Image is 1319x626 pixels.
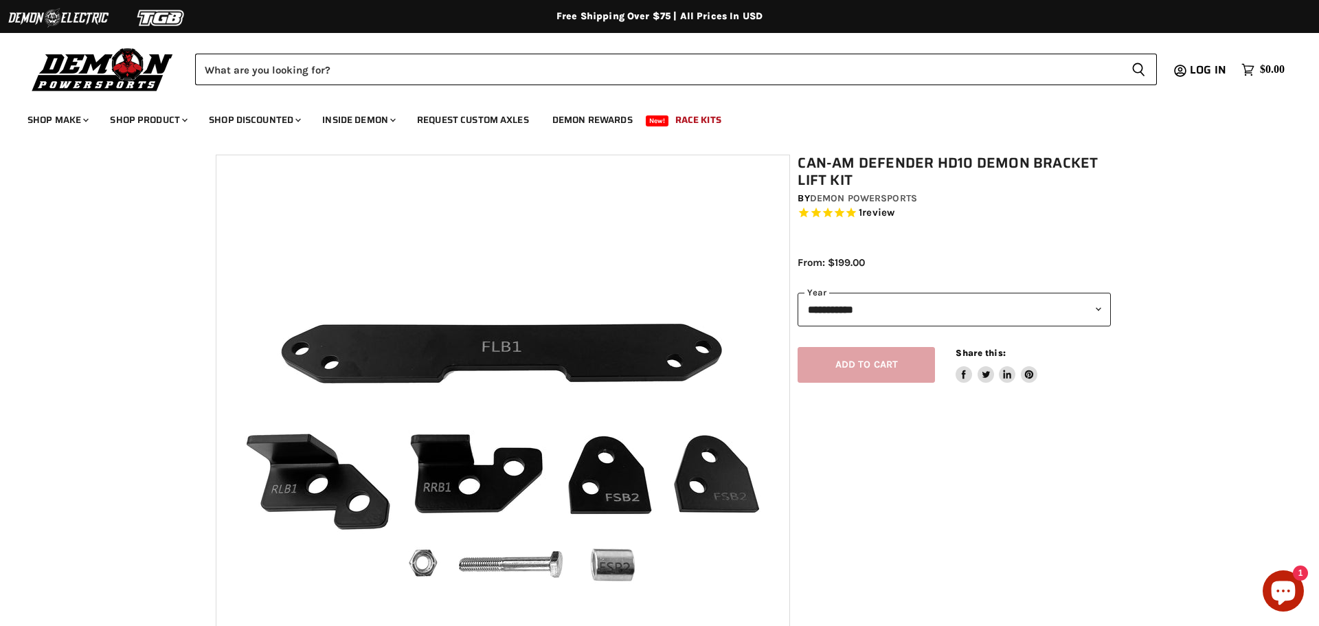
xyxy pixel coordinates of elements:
div: by [798,191,1111,206]
img: TGB Logo 2 [110,5,213,31]
span: 1 reviews [859,207,894,219]
a: Shop Discounted [199,106,309,134]
a: Request Custom Axles [407,106,539,134]
a: Shop Product [100,106,196,134]
form: Product [195,54,1157,85]
input: Search [195,54,1120,85]
select: year [798,293,1111,326]
span: New! [646,115,669,126]
a: Demon Powersports [810,192,917,204]
div: Free Shipping Over $75 | All Prices In USD [110,10,1209,23]
a: Demon Rewards [542,106,643,134]
a: Shop Make [17,106,97,134]
span: Log in [1190,61,1226,78]
aside: Share this: [956,347,1037,383]
inbox-online-store-chat: Shopify online store chat [1259,570,1308,615]
a: Log in [1184,64,1235,76]
button: Search [1120,54,1157,85]
img: Demon Electric Logo 2 [7,5,110,31]
h1: Can-Am Defender HD10 Demon Bracket Lift Kit [798,155,1111,189]
a: Inside Demon [312,106,404,134]
ul: Main menu [17,100,1281,134]
span: review [862,207,894,219]
a: $0.00 [1235,60,1292,80]
img: Demon Powersports [27,45,178,93]
span: Share this: [956,348,1005,358]
span: From: $199.00 [798,256,865,269]
span: $0.00 [1260,63,1285,76]
a: Race Kits [665,106,732,134]
span: Rated 5.0 out of 5 stars 1 reviews [798,206,1111,221]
